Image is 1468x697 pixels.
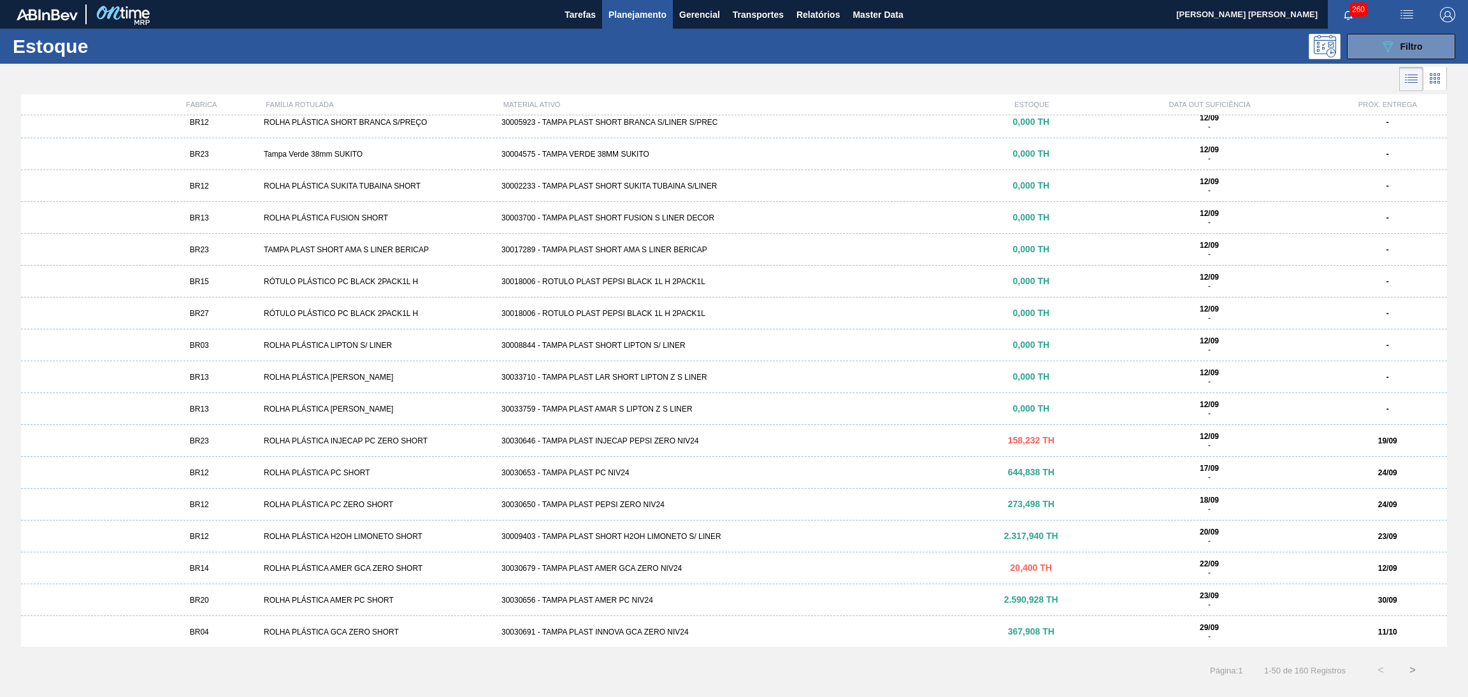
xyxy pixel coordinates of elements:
[1386,245,1389,254] strong: -
[1004,531,1058,541] span: 2.317,940 TH
[190,277,209,286] span: BR15
[496,405,972,413] div: 30033759 - TAMPA PLAST AMAR S LIPTON Z S LINER
[853,7,903,22] span: Master Data
[1399,7,1414,22] img: userActions
[1386,150,1389,159] strong: -
[1378,596,1397,605] strong: 30/09
[1008,499,1054,509] span: 273,498 TH
[259,532,496,541] div: ROLHA PLÁSTICA H2OH LIMONETO SHORT
[190,468,209,477] span: BR12
[496,532,972,541] div: 30009403 - TAMPA PLAST SHORT H2OH LIMONETO S/ LINER
[1208,313,1211,322] span: -
[1386,213,1389,222] strong: -
[1012,276,1049,286] span: 0,000 TH
[1440,7,1455,22] img: Logout
[190,405,209,413] span: BR13
[259,628,496,636] div: ROLHA PLÁSTICA GCA ZERO SHORT
[190,309,209,318] span: BR27
[259,468,496,477] div: ROLHA PLÁSTICA PC SHORT
[17,9,78,20] img: TNhmsLtSVTkK8tSr43FrP2fwEKptu5GPRR3wAAAABJRU5ErkJggg==
[496,468,972,477] div: 30030653 - TAMPA PLAST PC NIV24
[259,564,496,573] div: ROLHA PLÁSTICA AMER GCA ZERO SHORT
[1200,623,1219,632] strong: 29/09
[1012,117,1049,127] span: 0,000 TH
[259,373,496,382] div: ROLHA PLÁSTICA [PERSON_NAME]
[498,101,973,108] div: MATERIAL ATIVO
[1208,377,1211,386] span: -
[1200,145,1219,154] strong: 12/09
[142,101,261,108] div: FÁBRICA
[1386,118,1389,127] strong: -
[496,596,972,605] div: 30030656 - TAMPA PLAST AMER PC NIV24
[679,7,720,22] span: Gerencial
[259,213,496,222] div: ROLHA PLÁSTICA FUSION SHORT
[1208,282,1211,291] span: -
[1349,3,1367,17] span: 260
[496,373,972,382] div: 30033710 - TAMPA PLAST LAR SHORT LIPTON Z S LINER
[1200,432,1219,441] strong: 12/09
[1200,305,1219,313] strong: 12/09
[1208,441,1211,450] span: -
[1423,67,1447,91] div: Visão em Cards
[608,7,666,22] span: Planejamento
[972,101,1091,108] div: ESTOQUE
[259,341,496,350] div: ROLHA PLÁSTICA LIPTON S/ LINER
[496,436,972,445] div: 30030646 - TAMPA PLAST INJECAP PEPSI ZERO NIV24
[190,564,209,573] span: BR14
[259,118,496,127] div: ROLHA PLÁSTICA SHORT BRANCA S/PREÇO
[190,341,209,350] span: BR03
[1386,341,1389,350] strong: -
[1386,373,1389,382] strong: -
[259,500,496,509] div: ROLHA PLÁSTICA PC ZERO SHORT
[1012,340,1049,350] span: 0,000 TH
[190,213,209,222] span: BR13
[1200,209,1219,218] strong: 12/09
[1200,400,1219,409] strong: 12/09
[1208,409,1211,418] span: -
[1262,666,1346,675] span: 1 - 50 de 160 Registros
[1012,148,1049,159] span: 0,000 TH
[190,628,209,636] span: BR04
[1386,182,1389,190] strong: -
[496,150,972,159] div: 30004575 - TAMPA VERDE 38MM SUKITO
[259,309,496,318] div: RÓTULO PLÁSTICO PC BLACK 2PACK1L H
[496,118,972,127] div: 30005923 - TAMPA PLAST SHORT BRANCA S/LINER S/PREC
[1012,308,1049,318] span: 0,000 TH
[1328,101,1447,108] div: PRÓX. ENTREGA
[190,436,209,445] span: BR23
[1008,467,1054,477] span: 644,838 TH
[1208,632,1211,641] span: -
[1200,336,1219,345] strong: 12/09
[1200,368,1219,377] strong: 12/09
[1365,654,1397,686] button: <
[259,405,496,413] div: ROLHA PLÁSTICA [PERSON_NAME]
[1378,436,1397,445] strong: 19/09
[190,150,209,159] span: BR23
[259,245,496,254] div: TAMPA PLAST SHORT AMA S LINER BERICAP
[1208,345,1211,354] span: -
[190,596,209,605] span: BR20
[565,7,596,22] span: Tarefas
[1200,496,1219,505] strong: 18/09
[259,150,496,159] div: Tampa Verde 38mm SUKITO
[1200,241,1219,250] strong: 12/09
[13,39,208,54] h1: Estoque
[1378,532,1397,541] strong: 23/09
[1011,563,1052,573] span: 20,400 TH
[1208,250,1211,259] span: -
[259,277,496,286] div: RÓTULO PLÁSTICO PC BLACK 2PACK1L H
[1200,273,1219,282] strong: 12/09
[1008,626,1054,636] span: 367,908 TH
[1208,218,1211,227] span: -
[1208,154,1211,163] span: -
[496,309,972,318] div: 30018006 - ROTULO PLAST PEPSI BLACK 1L H 2PACK1L
[1397,654,1428,686] button: >
[1004,594,1058,605] span: 2.590,928 TH
[1008,435,1054,445] span: 158,232 TH
[496,628,972,636] div: 30030691 - TAMPA PLAST INNOVA GCA ZERO NIV24
[259,182,496,190] div: ROLHA PLÁSTICA SUKITA TUBAINA SHORT
[1200,464,1219,473] strong: 17/09
[1378,628,1397,636] strong: 11/10
[1378,564,1397,573] strong: 12/09
[496,277,972,286] div: 30018006 - ROTULO PLAST PEPSI BLACK 1L H 2PACK1L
